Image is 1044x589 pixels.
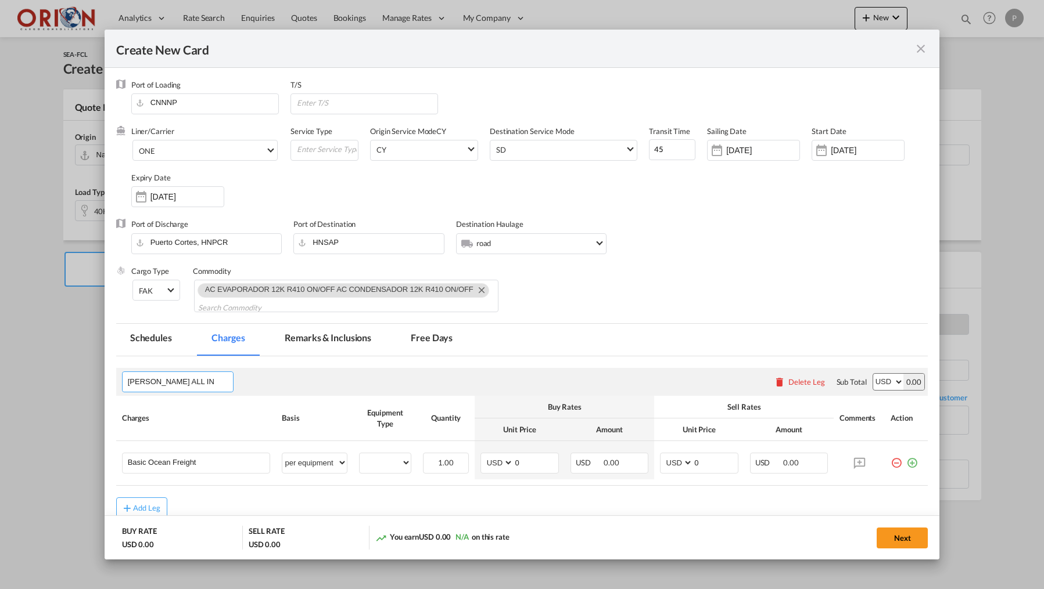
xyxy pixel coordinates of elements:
label: T/S [290,80,302,89]
div: USD 0.00 [122,539,154,550]
th: Comments [834,396,885,441]
label: Destination Service Mode [490,127,575,136]
md-pagination-wrapper: Use the left and right arrow keys to navigate between tabs [116,324,479,356]
md-tab-item: Charges [198,324,259,356]
md-icon: icon-close fg-AAA8AD m-0 pointer [914,42,928,56]
div: FAK [139,286,153,295]
span: 0.00 [604,458,619,467]
div: Charges [122,413,271,423]
span: AC EVAPORADOR 12K R410 ON/OFF AC CONDENSADOR 12K R410 ON/OFF [205,285,473,294]
md-input-container: Basic Ocean Freight [123,453,270,471]
div: Add Leg [133,504,161,511]
div: BUY RATE [122,526,157,539]
div: AC EVAPORADOR 12K R410 ON/OFF AC CONDENSADOR 12K R410 ON/OFF. Press delete to remove this chip. [205,284,476,295]
div: ONE [139,146,155,156]
input: Enter Port of Loading [137,94,278,111]
div: Create New Card [116,41,914,56]
div: Delete Leg [788,377,825,386]
label: Port of Destination [293,219,356,229]
input: Expiry Date [150,192,224,201]
md-tab-item: Schedules [116,324,186,356]
div: CY [370,126,490,172]
md-select: Select Destination Haulage: road [475,234,607,252]
img: cargo.png [116,266,125,275]
iframe: Chat [9,528,49,572]
div: road [476,239,491,248]
span: USD [755,458,782,467]
div: SD [496,145,506,154]
md-dialog: Create New Card ... [105,30,940,560]
md-icon: icon-plus-circle-outline green-400-fg [906,453,918,464]
th: Amount [565,418,654,441]
div: SELL RATE [249,526,285,539]
div: Sell Rates [660,402,828,412]
md-icon: icon-plus md-link-fg s20 [121,502,133,514]
th: Action [885,396,928,441]
button: Delete Leg [774,377,825,386]
div: You earn on this rate [375,532,510,544]
button: Remove AC EVAPORADOR 12K R410 ON/OFF AC CONDENSADOR 12K R410 ON/OFF [471,284,489,295]
md-tab-item: Remarks & Inclusions [271,324,385,356]
label: Origin Service Mode [370,127,436,136]
md-select: Select Origin Service Mode: CY [375,140,478,157]
div: Basis [282,413,347,423]
input: 0 [649,139,695,160]
input: 0 [514,453,558,471]
th: Amount [744,418,834,441]
label: Start Date [812,127,846,136]
select: per equipment [282,453,346,472]
md-tab-item: Free Days [397,324,467,356]
input: Enter Service Type [296,140,358,158]
span: USD 0.00 [419,532,451,541]
label: Expiry Date [131,173,171,182]
span: 0.00 [783,458,799,467]
input: Select Date [726,146,799,155]
th: Unit Price [475,418,564,441]
label: Sailing Date [707,127,747,136]
button: Next [877,527,928,548]
md-icon: icon-delete [774,376,785,388]
th: Unit Price [654,418,744,441]
input: Enter Port of Destination [299,234,444,251]
span: 1.00 [438,458,454,467]
div: Buy Rates [480,402,648,412]
div: 0.00 [903,374,925,390]
input: Chips input. [198,299,304,317]
div: CY [376,145,386,154]
label: Transit Time [649,127,690,136]
div: Quantity [423,413,469,423]
button: Add Leg [116,497,167,518]
md-select: Select Cargo type: FAK [132,280,180,301]
md-icon: icon-minus-circle-outline red-400-fg [891,453,902,464]
input: Charge Name [128,453,270,471]
label: Service Type [290,127,332,136]
input: Start Date [831,146,904,155]
input: Leg Name [128,373,233,391]
input: Enter T/S [296,94,437,111]
md-select: Select Destination Service Mode: SD [495,140,637,157]
label: Liner/Carrier [131,127,174,136]
label: Port of Discharge [131,219,188,229]
div: Equipment Type [359,407,411,428]
div: Sub Total [837,377,867,387]
span: N/A [455,532,469,541]
div: USD 0.00 [249,539,281,550]
span: USD [576,458,602,467]
md-icon: icon-trending-up [375,532,387,544]
md-select: Select Liner: ONE [132,140,278,161]
label: Cargo Type [131,266,169,276]
label: Commodity [193,266,231,276]
label: Port of Loading [131,80,181,89]
input: 0 [693,453,737,471]
md-chips-wrap: Chips container. Use arrow keys to select chips. [194,280,499,312]
label: Destination Haulage [456,219,523,229]
input: Enter Port of Discharge [137,234,282,251]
